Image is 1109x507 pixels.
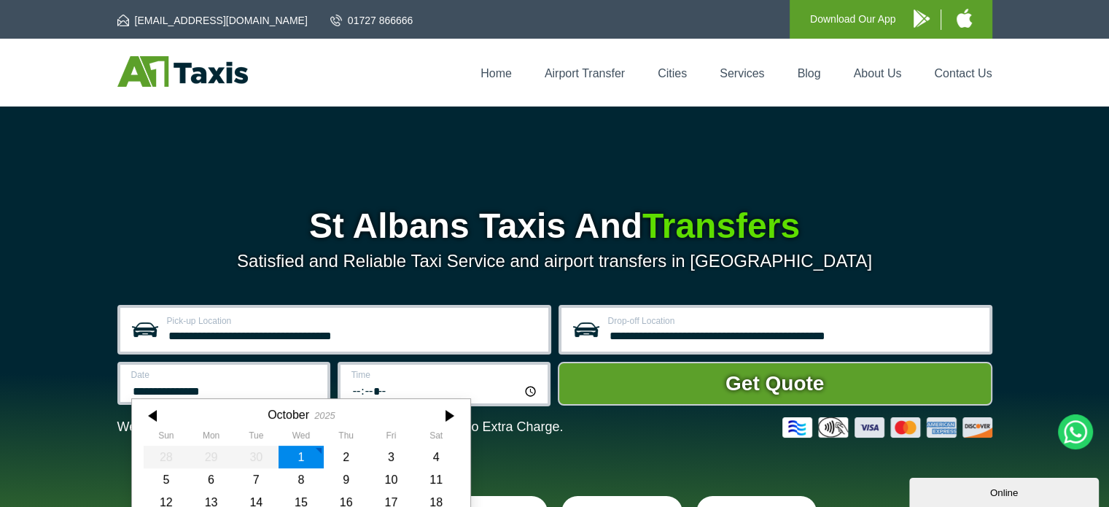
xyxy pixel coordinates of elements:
[268,408,309,422] div: October
[351,371,539,379] label: Time
[413,430,459,445] th: Saturday
[233,468,279,491] div: 07 October 2025
[233,430,279,445] th: Tuesday
[608,317,981,325] label: Drop-off Location
[480,67,512,80] a: Home
[810,10,896,28] p: Download Our App
[314,410,335,421] div: 2025
[188,446,233,468] div: 29 September 2025
[658,67,687,80] a: Cities
[934,67,992,80] a: Contact Us
[909,475,1102,507] iframe: chat widget
[720,67,764,80] a: Services
[279,446,324,468] div: 01 October 2025
[413,446,459,468] div: 04 October 2025
[233,446,279,468] div: 30 September 2025
[144,468,189,491] div: 05 October 2025
[396,419,563,434] span: The Car at No Extra Charge.
[117,56,248,87] img: A1 Taxis St Albans LTD
[782,417,992,438] img: Credit And Debit Cards
[642,206,800,245] span: Transfers
[914,9,930,28] img: A1 Taxis Android App
[797,67,820,80] a: Blog
[545,67,625,80] a: Airport Transfer
[957,9,972,28] img: A1 Taxis iPhone App
[131,371,319,379] label: Date
[117,251,992,271] p: Satisfied and Reliable Taxi Service and airport transfers in [GEOGRAPHIC_DATA]
[188,468,233,491] div: 06 October 2025
[279,430,324,445] th: Wednesday
[413,468,459,491] div: 11 October 2025
[368,446,413,468] div: 03 October 2025
[279,468,324,491] div: 08 October 2025
[167,317,540,325] label: Pick-up Location
[144,446,189,468] div: 28 September 2025
[330,13,413,28] a: 01727 866666
[117,209,992,244] h1: St Albans Taxis And
[144,430,189,445] th: Sunday
[323,430,368,445] th: Thursday
[188,430,233,445] th: Monday
[323,468,368,491] div: 09 October 2025
[323,446,368,468] div: 02 October 2025
[558,362,992,406] button: Get Quote
[117,419,564,435] p: We Now Accept Card & Contactless Payment In
[854,67,902,80] a: About Us
[117,13,308,28] a: [EMAIL_ADDRESS][DOMAIN_NAME]
[368,468,413,491] div: 10 October 2025
[368,430,413,445] th: Friday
